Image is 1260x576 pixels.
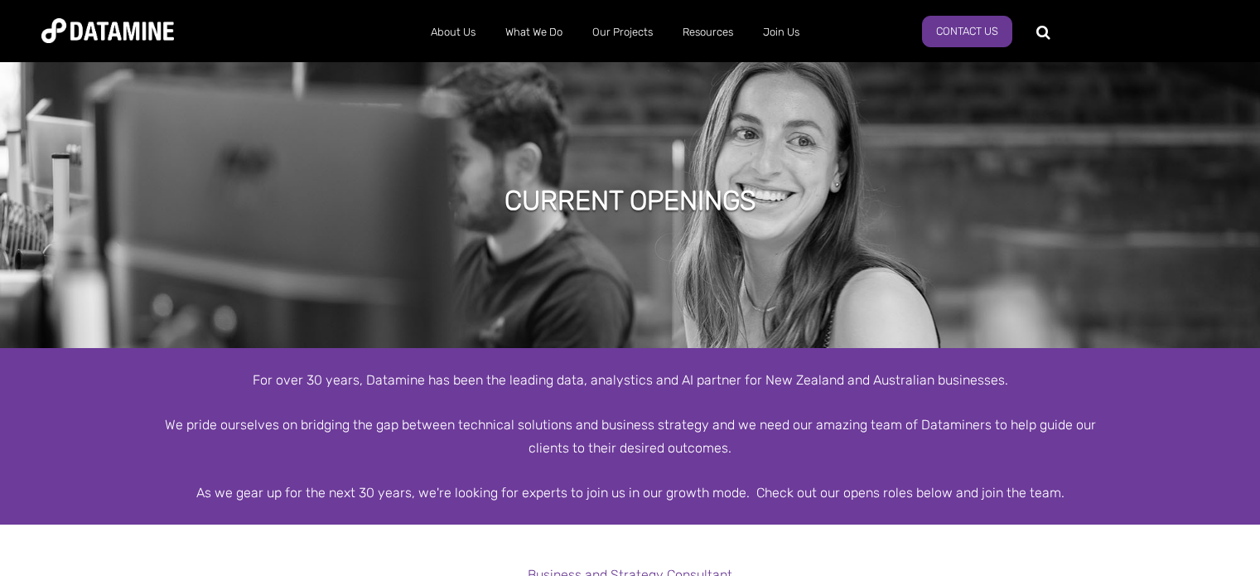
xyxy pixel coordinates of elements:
h1: Current Openings [504,182,756,219]
a: Resources [668,11,748,54]
a: About Us [416,11,490,54]
a: Our Projects [577,11,668,54]
a: What We Do [490,11,577,54]
a: Contact Us [922,16,1012,47]
div: For over 30 years, Datamine has been the leading data, analystics and AI partner for New Zealand ... [158,369,1103,391]
a: Join Us [748,11,814,54]
div: We pride ourselves on bridging the gap between technical solutions and business strategy and we n... [158,414,1103,458]
div: As we gear up for the next 30 years, we're looking for experts to join us in our growth mode. Che... [158,482,1103,504]
img: Datamine [41,18,174,43]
